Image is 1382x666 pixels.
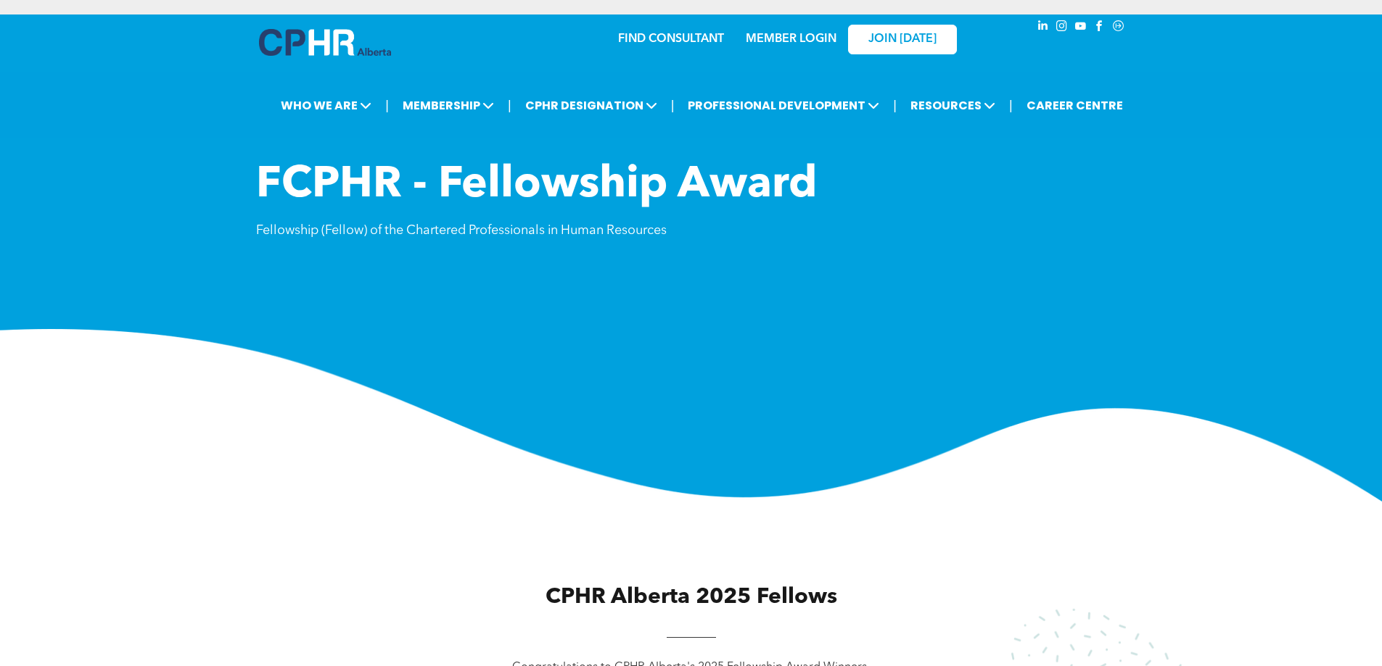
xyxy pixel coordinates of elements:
[618,33,724,45] a: FIND CONSULTANT
[906,92,1000,119] span: RESOURCES
[276,92,376,119] span: WHO WE ARE
[259,29,391,56] img: A blue and white logo for cp alberta
[385,91,389,120] li: |
[521,92,662,119] span: CPHR DESIGNATION
[1054,18,1070,38] a: instagram
[683,92,884,119] span: PROFESSIONAL DEVELOPMENT
[1035,18,1051,38] a: linkedin
[868,33,937,46] span: JOIN [DATE]
[746,33,836,45] a: MEMBER LOGIN
[848,25,957,54] a: JOIN [DATE]
[1092,18,1108,38] a: facebook
[893,91,897,120] li: |
[1009,91,1013,120] li: |
[256,224,667,237] span: Fellowship (Fellow) of the Chartered Professionals in Human Resources
[1111,18,1127,38] a: Social network
[398,92,498,119] span: MEMBERSHIP
[1073,18,1089,38] a: youtube
[546,586,837,608] span: CPHR Alberta 2025 Fellows
[671,91,675,120] li: |
[1022,92,1127,119] a: CAREER CENTRE
[256,164,817,207] span: FCPHR - Fellowship Award
[508,91,511,120] li: |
